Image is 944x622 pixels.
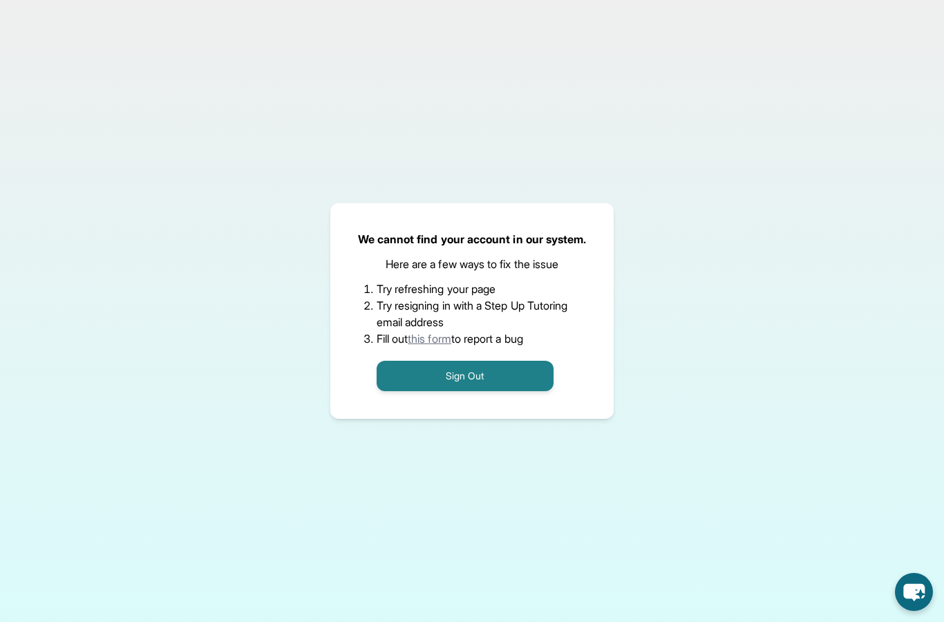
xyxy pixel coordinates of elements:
p: Here are a few ways to fix the issue [386,256,559,272]
li: Try resigning in with a Step Up Tutoring email address [377,297,568,330]
button: chat-button [895,573,933,611]
p: We cannot find your account in our system. [358,231,587,247]
a: this form [408,332,451,346]
li: Try refreshing your page [377,281,568,297]
button: Sign Out [377,361,554,391]
a: Sign Out [377,368,554,382]
li: Fill out to report a bug [377,330,568,347]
